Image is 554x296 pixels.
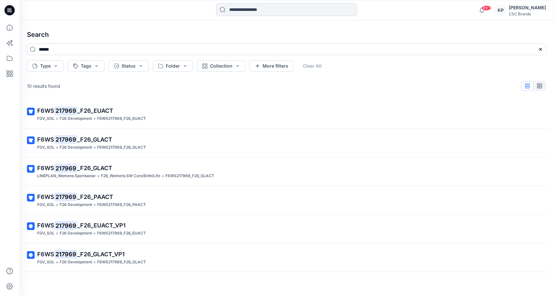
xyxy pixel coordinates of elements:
a: F6WS217969_F26_PAACTFGV_SOL>F26 Development>F6WS217969_F26_PAACT [23,189,550,212]
span: F6WS [37,136,54,143]
p: > [93,201,96,208]
span: F6WS [37,165,54,171]
a: F6WS217969_F26_GLACT_VP1FGV_SOL>F26 Development>F6WS217969_F26_GLACT [23,246,550,269]
h4: Search [22,26,551,44]
a: F6WS217969_F26_GLACTLINEPLAN_Womens Sportswear>F26_Womens SW Core/Enth/Life>F6WS217969_F26_GLACT [23,160,550,183]
p: F26 Development [60,144,92,151]
p: FGV_SOL [37,201,55,208]
span: F6WS [37,107,54,114]
p: > [56,115,58,122]
div: CSC Brands [509,12,546,16]
p: FGV_SOL [37,144,55,151]
button: Status [108,60,149,72]
button: More filters [249,60,294,72]
a: F6WS217969_F26_EUACT_VP1FGV_SOL>F26 Development>F6WS217969_F26_EUACT [23,217,550,241]
button: Tags [68,60,105,72]
p: > [56,259,58,266]
span: _F26_GLACT_VP1 [77,251,125,258]
button: Type [27,60,64,72]
p: > [93,230,96,237]
a: F6WS217969_F26_GLACTFGV_SOL>F26 Development>F6WS217969_F26_GLACT [23,131,550,155]
p: > [97,173,100,179]
p: F26 Development [60,201,92,208]
span: _F26_EUACT [77,107,113,114]
span: 99+ [482,5,491,11]
span: _F26_EUACT_VP1 [77,222,126,229]
p: > [93,115,96,122]
span: F6WS [37,222,54,229]
p: FGV_SOL [37,230,55,237]
span: F6WS [37,251,54,258]
p: > [93,144,96,151]
mark: 217969 [54,192,77,201]
p: F26 Development [60,115,92,122]
p: > [162,173,164,179]
p: 10 results found [27,83,60,89]
p: F26 Development [60,259,92,266]
p: F6WS217969_F26_GLACT [97,144,146,151]
p: F26_Womens SW Core/Enth/Life [101,173,160,179]
p: F6WS217969_F26_EUACT [97,115,146,122]
p: F6WS217969_F26_EUACT [97,230,146,237]
p: F6WS217969_F26_GLACT [165,173,214,179]
a: F6WS217969_F26_EUACTFGV_SOL>F26 Development>F6WS217969_F26_EUACT [23,103,550,126]
mark: 217969 [54,250,77,259]
mark: 217969 [54,106,77,115]
p: > [56,201,58,208]
p: FGV_SOL [37,115,55,122]
p: LINEPLAN_Womens Sportswear [37,173,96,179]
span: _F26_GLACT [77,165,112,171]
mark: 217969 [54,164,77,173]
span: F6WS [37,193,54,200]
p: F6WS217969_F26_GLACT [97,259,146,266]
button: Collection [197,60,246,72]
button: Folder [153,60,193,72]
p: F26 Development [60,230,92,237]
span: _F26_GLACT [77,136,112,143]
mark: 217969 [54,135,77,144]
p: FGV_SOL [37,259,55,266]
p: > [56,144,58,151]
p: > [56,230,58,237]
mark: 217969 [54,221,77,230]
p: > [93,259,96,266]
div: [PERSON_NAME] [509,4,546,12]
span: _F26_PAACT [77,193,113,200]
div: KP [495,4,506,16]
p: F6WS217969_F26_PAACT [97,201,146,208]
